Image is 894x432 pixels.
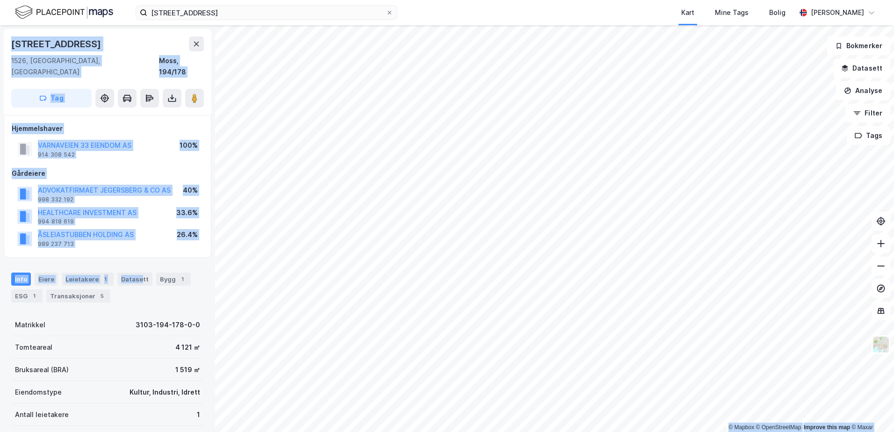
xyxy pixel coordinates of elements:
[35,273,58,286] div: Eiere
[847,387,894,432] div: Kontrollprogram for chat
[15,364,69,375] div: Bruksareal (BRA)
[12,123,203,134] div: Hjemmelshaver
[847,126,890,145] button: Tags
[97,291,107,301] div: 5
[827,36,890,55] button: Bokmerker
[38,218,74,225] div: 994 818 619
[101,274,110,284] div: 1
[15,387,62,398] div: Eiendomstype
[147,6,386,20] input: Søk på adresse, matrikkel, gårdeiere, leietakere eller personer
[15,319,45,331] div: Matrikkel
[38,196,73,203] div: 998 332 192
[836,81,890,100] button: Analyse
[29,291,39,301] div: 1
[11,273,31,286] div: Info
[804,424,850,431] a: Improve this map
[177,229,198,240] div: 26.4%
[11,89,92,108] button: Tag
[872,336,890,353] img: Z
[11,55,159,78] div: 1526, [GEOGRAPHIC_DATA], [GEOGRAPHIC_DATA]
[130,387,200,398] div: Kultur, Industri, Idrett
[117,273,152,286] div: Datasett
[756,424,801,431] a: OpenStreetMap
[180,140,198,151] div: 100%
[38,151,75,158] div: 914 308 542
[156,273,191,286] div: Bygg
[175,342,200,353] div: 4 121 ㎡
[845,104,890,122] button: Filter
[11,289,43,302] div: ESG
[681,7,694,18] div: Kart
[15,342,52,353] div: Tomteareal
[15,409,69,420] div: Antall leietakere
[847,387,894,432] iframe: Chat Widget
[175,364,200,375] div: 1 519 ㎡
[46,289,110,302] div: Transaksjoner
[136,319,200,331] div: 3103-194-178-0-0
[769,7,786,18] div: Bolig
[833,59,890,78] button: Datasett
[811,7,864,18] div: [PERSON_NAME]
[159,55,204,78] div: Moss, 194/178
[197,409,200,420] div: 1
[12,168,203,179] div: Gårdeiere
[62,273,114,286] div: Leietakere
[183,185,198,196] div: 40%
[715,7,749,18] div: Mine Tags
[728,424,754,431] a: Mapbox
[11,36,103,51] div: [STREET_ADDRESS]
[15,4,113,21] img: logo.f888ab2527a4732fd821a326f86c7f29.svg
[178,274,187,284] div: 1
[38,240,74,248] div: 989 237 713
[176,207,198,218] div: 33.6%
